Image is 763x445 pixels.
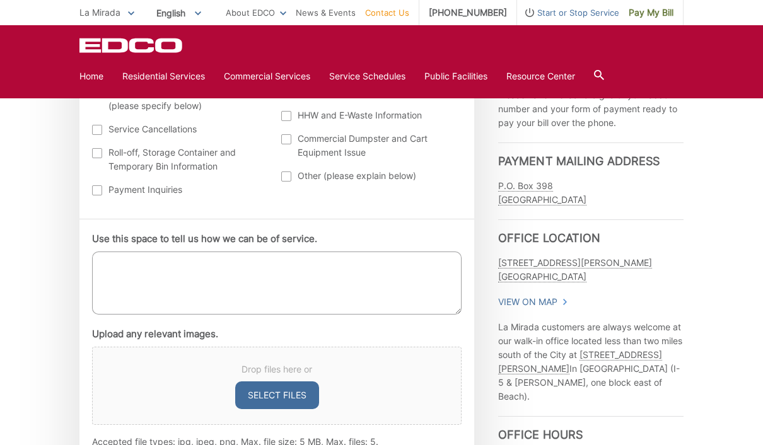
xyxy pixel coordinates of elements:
[365,6,409,20] a: Contact Us
[498,320,684,403] p: La Mirada customers are always welcome at our walk-in office located less than two miles south of...
[108,362,446,376] span: Drop files here or
[92,122,269,136] label: Service Cancellations
[122,69,205,83] a: Residential Services
[79,69,103,83] a: Home
[296,6,356,20] a: News & Events
[498,219,684,245] h3: Office Location
[226,6,286,20] a: About EDCO
[92,183,269,197] label: Payment Inquiries
[92,85,269,113] label: Extra Waste and/or Recycling Pick-ups (please specify below)
[498,88,684,130] p: Please have the last 6 digits of your account number and your form of payment ready to pay your b...
[79,38,184,53] a: EDCD logo. Return to the homepage.
[498,295,568,309] a: View On Map
[92,328,218,340] label: Upload any relevant images.
[92,146,269,173] label: Roll-off, Storage Container and Temporary Bin Information
[79,7,120,18] span: La Mirada
[498,142,684,168] h3: Payment Mailing Address
[329,69,405,83] a: Service Schedules
[281,108,458,122] label: HHW and E-Waste Information
[629,6,673,20] span: Pay My Bill
[147,3,211,23] span: English
[498,416,684,442] h3: Office Hours
[235,381,319,409] button: select files, upload any relevant images.
[281,132,458,159] label: Commercial Dumpster and Cart Equipment Issue
[506,69,575,83] a: Resource Center
[224,69,310,83] a: Commercial Services
[424,69,487,83] a: Public Facilities
[92,233,317,245] label: Use this space to tell us how we can be of service.
[281,169,458,183] label: Other (please explain below)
